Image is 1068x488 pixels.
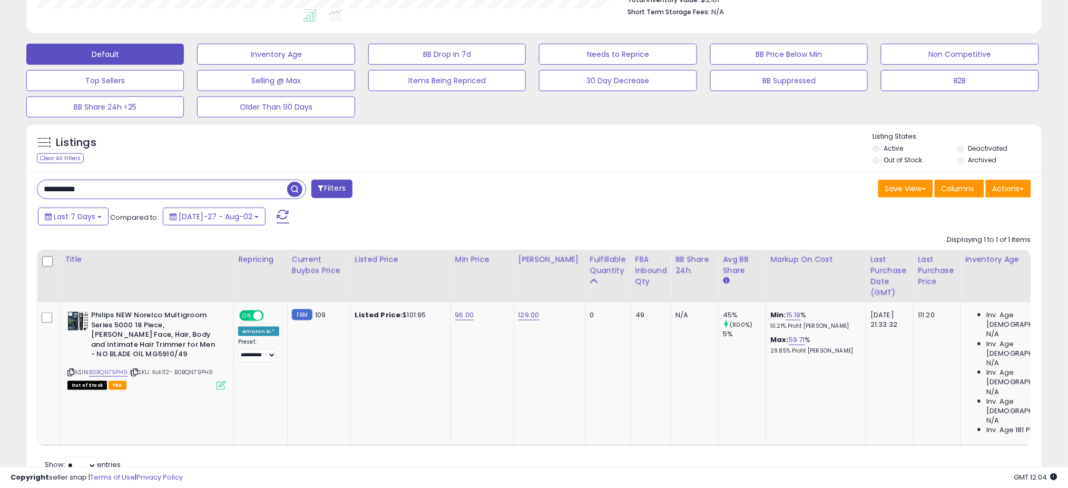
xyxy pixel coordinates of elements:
[873,132,1042,142] p: Listing States:
[881,44,1038,65] button: Non Competitive
[355,310,403,320] b: Listed Price:
[770,323,858,330] p: 10.21% Profit [PERSON_NAME]
[723,329,766,339] div: 5%
[986,425,1042,435] span: Inv. Age 181 Plus:
[238,327,279,336] div: Amazon AI *
[878,180,933,198] button: Save View
[67,310,226,388] div: ASIN:
[789,335,805,345] a: 59.71
[455,254,509,265] div: Min Price
[675,254,714,276] div: BB Share 24h.
[590,310,623,320] div: 0
[179,211,252,222] span: [DATE]-27 - Aug-02
[311,180,352,198] button: Filters
[197,96,355,118] button: Older Than 90 Days
[935,180,984,198] button: Columns
[770,347,858,355] p: 29.85% Profit [PERSON_NAME]
[635,310,663,320] div: 49
[947,235,1031,245] div: Displaying 1 to 1 of 1 items
[884,144,904,153] label: Active
[518,310,540,320] a: 129.00
[238,254,283,265] div: Repricing
[11,472,49,482] strong: Copyright
[26,70,184,91] button: Top Sellers
[628,7,710,16] b: Short Term Storage Fees:
[942,183,975,194] span: Columns
[770,335,789,345] b: Max:
[710,44,868,65] button: BB Price Below Min
[197,44,355,65] button: Inventory Age
[67,381,107,390] span: All listings that are currently out of stock and unavailable for purchase on Amazon
[368,70,526,91] button: Items Being Repriced
[26,96,184,118] button: BB Share 24h <25
[368,44,526,65] button: BB Drop in 7d
[1014,472,1057,482] span: 2025-08-11 12:04 GMT
[56,135,96,150] h5: Listings
[355,310,443,320] div: $101.95
[723,310,766,320] div: 45%
[986,329,999,339] span: N/A
[315,310,326,320] span: 109
[292,254,346,276] div: Current Buybox Price
[130,368,213,376] span: | SKU: Koli112- B0BQN79PH9
[723,254,761,276] div: Avg BB Share
[11,473,183,483] div: seller snap | |
[675,310,710,320] div: N/A
[870,254,909,298] div: Last Purchase Date (GMT)
[884,155,923,164] label: Out of Stock
[770,310,858,330] div: %
[710,70,868,91] button: BB Suppressed
[968,144,1007,153] label: Deactivated
[881,70,1038,91] button: B2B
[986,416,999,425] span: N/A
[109,381,126,390] span: FBA
[136,472,183,482] a: Privacy Policy
[240,311,253,320] span: ON
[90,472,135,482] a: Terms of Use
[197,70,355,91] button: Selling @ Max
[238,338,279,362] div: Preset:
[986,358,999,368] span: N/A
[26,44,184,65] button: Default
[786,310,801,320] a: 15.19
[918,310,953,320] div: 111.20
[770,254,861,265] div: Markup on Cost
[455,310,474,320] a: 96.00
[986,180,1031,198] button: Actions
[539,44,697,65] button: Needs to Reprice
[54,211,95,222] span: Last 7 Days
[539,70,697,91] button: 30 Day Decrease
[37,153,84,163] div: Clear All Filters
[38,208,109,226] button: Last 7 Days
[518,254,581,265] div: [PERSON_NAME]
[986,387,999,397] span: N/A
[45,460,121,470] span: Show: entries
[91,310,219,362] b: Philips NEW Norelco Multigroom Series 5000 18 Piece, [PERSON_NAME] Face, Hair, Body and Intimate ...
[355,254,446,265] div: Listed Price
[730,320,753,329] small: (800%)
[870,310,905,329] div: [DATE] 21:33:32
[766,250,866,302] th: The percentage added to the cost of goods (COGS) that forms the calculator for Min & Max prices.
[635,254,667,287] div: FBA inbound Qty
[65,254,229,265] div: Title
[770,310,786,320] b: Min:
[110,212,159,222] span: Compared to:
[918,254,956,287] div: Last Purchase Price
[163,208,266,226] button: [DATE]-27 - Aug-02
[770,335,858,355] div: %
[89,368,128,377] a: B0BQN79PH9
[968,155,996,164] label: Archived
[711,7,724,17] span: N/A
[590,254,626,276] div: Fulfillable Quantity
[262,311,279,320] span: OFF
[67,310,89,331] img: 51+44+C+bBL._SL40_.jpg
[292,309,312,320] small: FBM
[723,276,729,286] small: Avg BB Share.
